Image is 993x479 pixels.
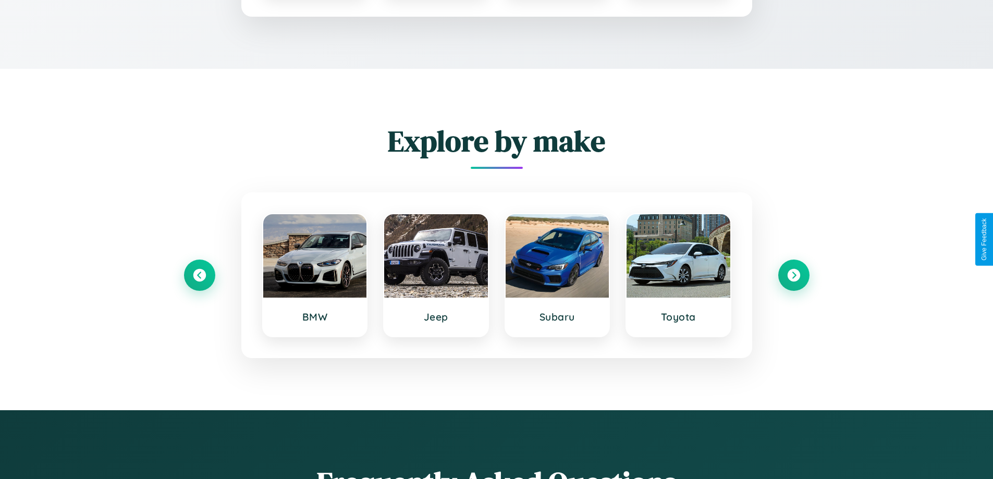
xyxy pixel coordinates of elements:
[274,311,357,323] h3: BMW
[184,121,810,161] h2: Explore by make
[395,311,477,323] h3: Jeep
[516,311,599,323] h3: Subaru
[980,218,988,261] div: Give Feedback
[637,311,720,323] h3: Toyota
